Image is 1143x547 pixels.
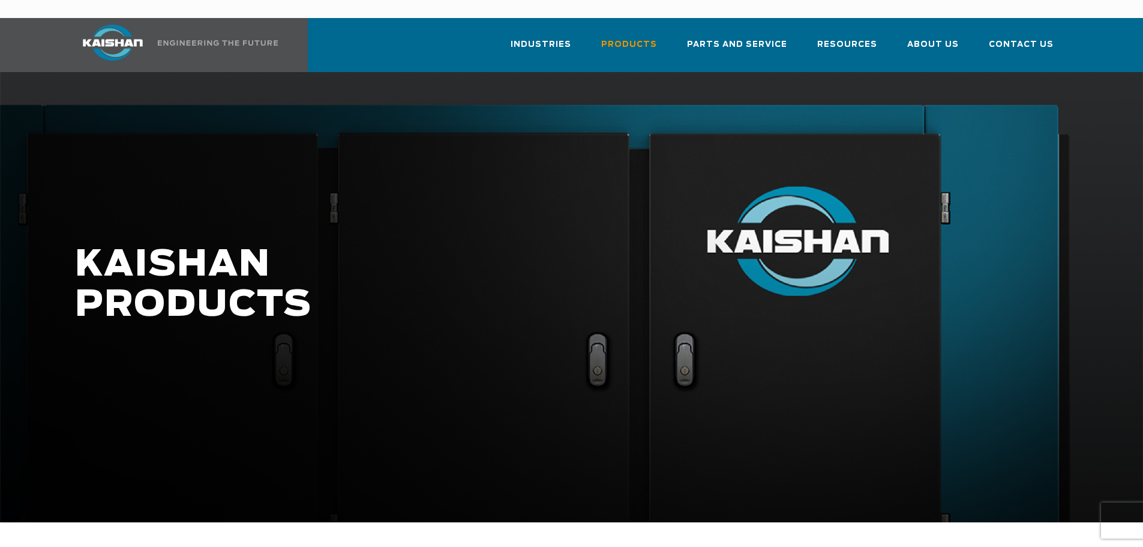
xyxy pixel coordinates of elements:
[601,29,657,70] a: Products
[601,38,657,52] span: Products
[158,40,278,46] img: Engineering the future
[75,245,901,325] h1: KAISHAN PRODUCTS
[989,29,1054,70] a: Contact Us
[511,29,571,70] a: Industries
[907,38,959,52] span: About Us
[817,38,877,52] span: Resources
[68,25,158,61] img: kaishan logo
[687,38,787,52] span: Parts and Service
[687,29,787,70] a: Parts and Service
[511,38,571,52] span: Industries
[817,29,877,70] a: Resources
[907,29,959,70] a: About Us
[68,18,280,72] a: Kaishan USA
[989,38,1054,52] span: Contact Us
